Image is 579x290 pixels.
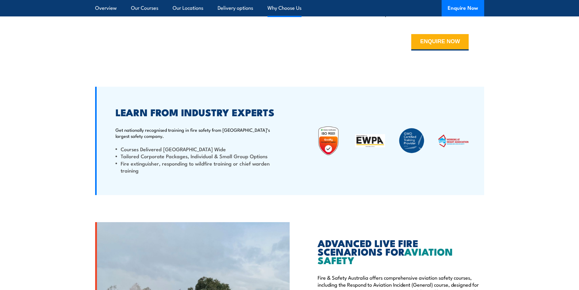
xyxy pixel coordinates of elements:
[115,127,275,139] p: Get nationally recognised training in fire safety from [GEOGRAPHIC_DATA]’s largest safety company.
[115,108,275,116] h2: LEARN FROM INDUSTRY EXPERTS
[411,34,469,51] button: ENQUIRE NOW
[115,145,275,152] li: Courses Delivered [GEOGRAPHIC_DATA] Wide
[318,239,484,264] h2: ADVANCED LIVE FIRE SCENARIONS FOR
[397,126,427,156] img: Fire & Safety Australia are a GWO Certified Training Provider 2024
[313,126,343,156] img: Untitled design (19)
[115,152,275,159] li: Tailored Corporate Packages, Individual & Small Group Options
[318,244,453,267] span: AVIATION SAFETY
[438,135,468,147] img: WAHA Working at height association – view FSAs working at height courses
[355,134,385,147] img: EWPA: Elevating Work Platform Association of Australia
[115,160,275,174] li: Fire extinguisher, responding to wildfire training or chief warden training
